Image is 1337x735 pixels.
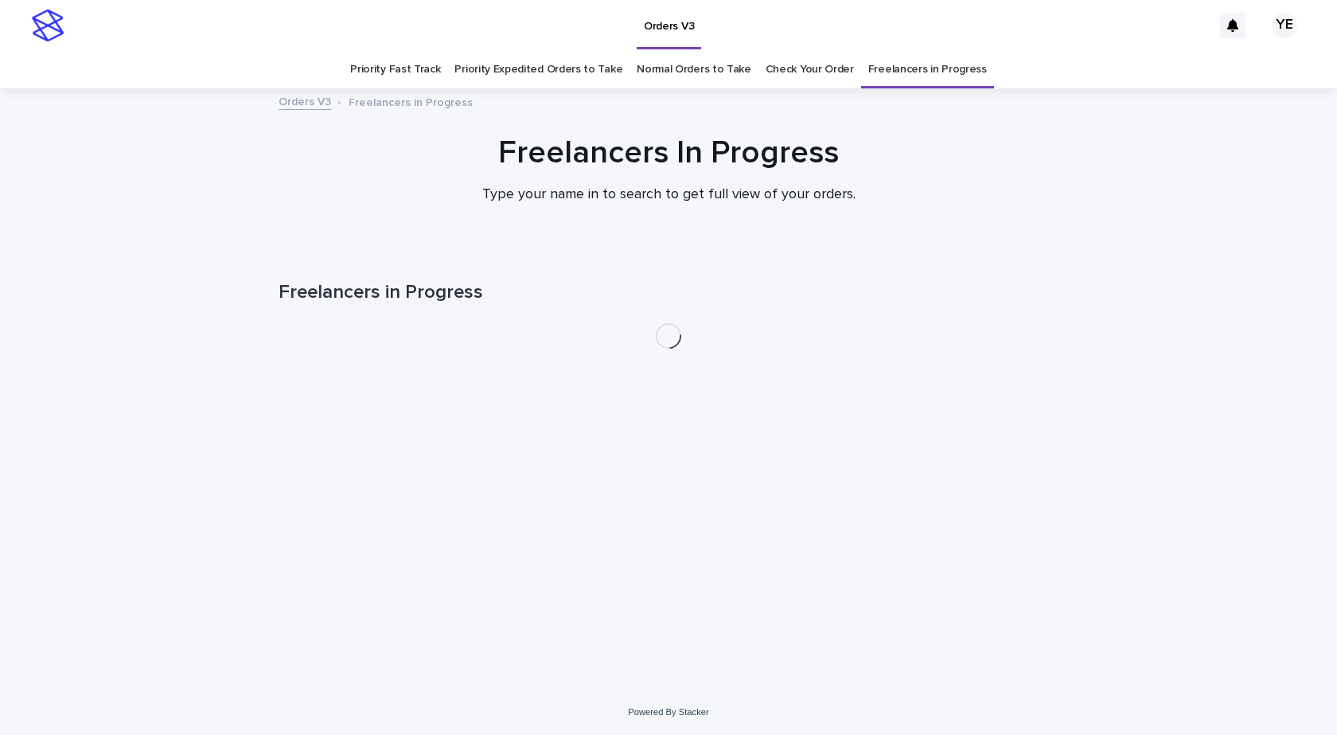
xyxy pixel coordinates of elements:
[868,51,987,88] a: Freelancers in Progress
[628,707,708,717] a: Powered By Stacker
[454,51,622,88] a: Priority Expedited Orders to Take
[349,92,473,110] p: Freelancers in Progress
[279,134,1058,172] h1: Freelancers In Progress
[637,51,751,88] a: Normal Orders to Take
[1272,13,1297,38] div: YE
[350,186,987,204] p: Type your name in to search to get full view of your orders.
[279,281,1058,304] h1: Freelancers in Progress
[350,51,440,88] a: Priority Fast Track
[766,51,854,88] a: Check Your Order
[279,92,331,110] a: Orders V3
[32,10,64,41] img: stacker-logo-s-only.png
